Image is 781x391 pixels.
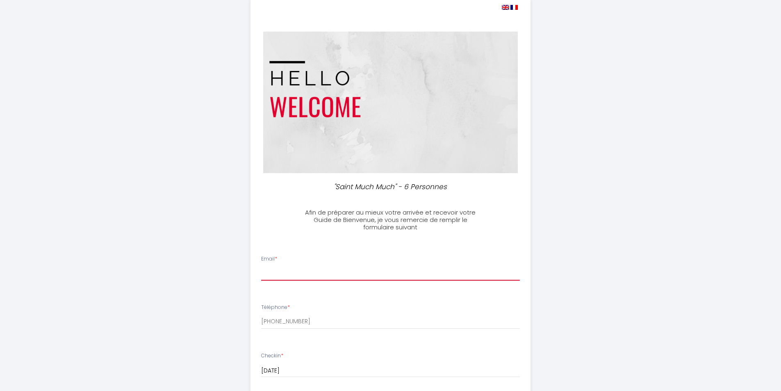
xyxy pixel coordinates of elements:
h3: Afin de préparer au mieux votre arrivée et recevoir votre Guide de Bienvenue, je vous remercie de... [299,209,482,231]
label: Téléphone [261,304,290,311]
p: "Saint Much Much" - 6 Personnes [303,181,478,192]
img: en.png [502,5,509,10]
label: Email [261,255,277,263]
label: Checkin [261,352,283,360]
img: fr.png [510,5,518,10]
